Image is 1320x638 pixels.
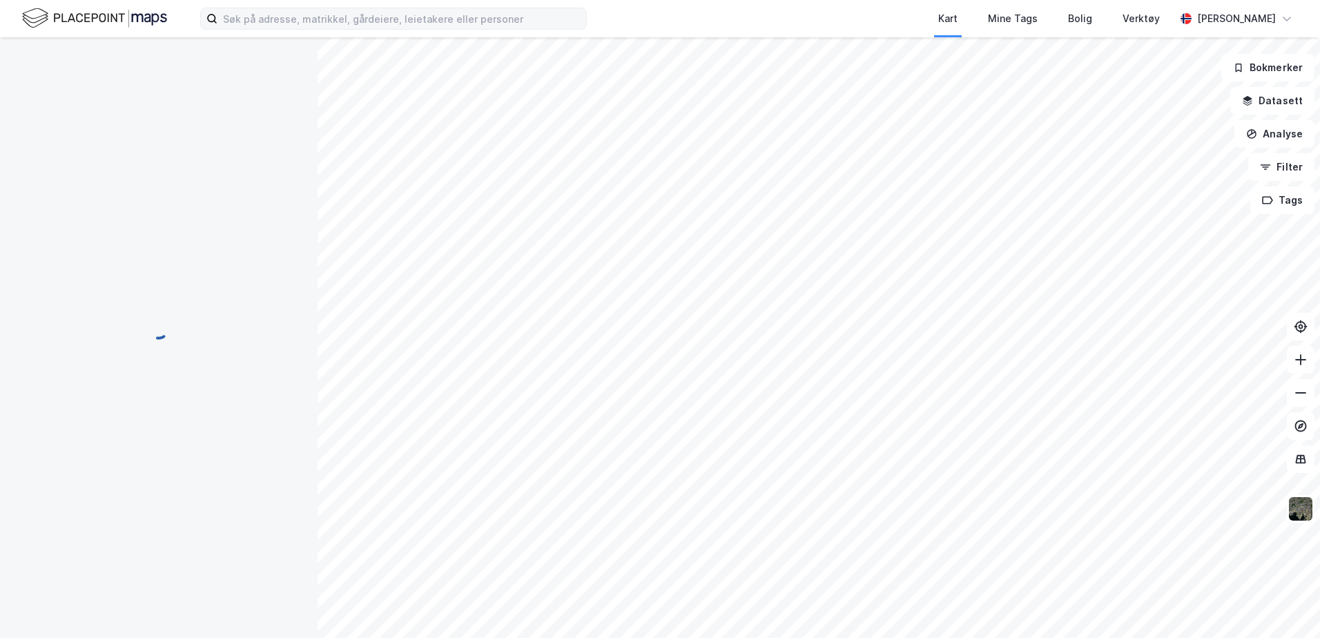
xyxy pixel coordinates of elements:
button: Analyse [1234,120,1314,148]
div: Kontrollprogram for chat [1251,572,1320,638]
div: Mine Tags [988,10,1038,27]
div: [PERSON_NAME] [1197,10,1276,27]
div: Bolig [1068,10,1092,27]
button: Filter [1248,153,1314,181]
button: Datasett [1230,87,1314,115]
img: 9k= [1288,496,1314,522]
img: logo.f888ab2527a4732fd821a326f86c7f29.svg [22,6,167,30]
iframe: Chat Widget [1251,572,1320,638]
button: Tags [1250,186,1314,214]
div: Kart [938,10,958,27]
div: Verktøy [1123,10,1160,27]
img: spinner.a6d8c91a73a9ac5275cf975e30b51cfb.svg [148,318,170,340]
input: Søk på adresse, matrikkel, gårdeiere, leietakere eller personer [217,8,586,29]
button: Bokmerker [1221,54,1314,81]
